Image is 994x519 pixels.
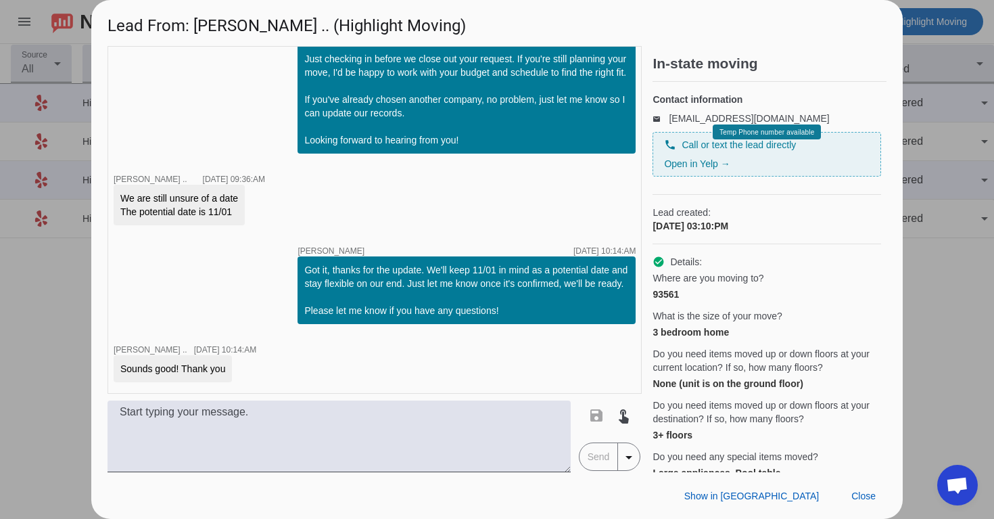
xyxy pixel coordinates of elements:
div: [DATE] 09:36:AM [203,175,265,183]
span: Temp Phone number available [719,129,814,136]
div: Got it, thanks for the update. We'll keep 11/01 in mind as a potential date and stay flexible on ... [304,263,629,317]
div: Open chat [937,465,978,505]
div: 3 bedroom home [653,325,881,339]
span: Do you need items moved up or down floors at your destination? If so, how many floors? [653,399,881,426]
span: [PERSON_NAME] [298,247,364,255]
div: None (unit is on the ground floor) [653,377,881,390]
mat-icon: email [653,115,669,122]
div: [DATE] 10:14:AM [573,247,636,255]
span: Details: [670,255,702,269]
mat-icon: phone [664,139,676,151]
span: Close [851,491,876,501]
div: 3+ floors [653,428,881,442]
a: [EMAIL_ADDRESS][DOMAIN_NAME] [669,113,829,124]
span: [PERSON_NAME] .. [114,345,187,355]
span: [PERSON_NAME] .. [114,175,187,184]
div: [DATE] 03:10:PM [653,219,881,233]
button: Close [841,484,886,508]
span: Show in [GEOGRAPHIC_DATA] [684,491,819,501]
mat-icon: touch_app [615,407,632,424]
mat-icon: arrow_drop_down [621,449,637,466]
h4: Contact information [653,93,881,106]
div: Hi [PERSON_NAME], Just checking in before we close out your request. If you're still planning you... [304,25,629,147]
span: Lead created: [653,206,881,219]
div: Sounds good! Thank you [120,362,225,376]
mat-icon: check_circle [653,256,665,268]
span: What is the size of your move? [653,309,782,323]
h2: In-state moving [653,57,886,70]
span: Do you need any special items moved? [653,450,818,464]
div: We are still unsure of a date The potential date is 11/01 [120,191,238,219]
span: Do you need items moved up or down floors at your current location? If so, how many floors? [653,347,881,374]
a: Open in Yelp → [664,158,730,169]
button: Show in [GEOGRAPHIC_DATA] [673,484,830,508]
span: Where are you moving to? [653,271,763,285]
div: 93561 [653,288,881,301]
div: Large appliances, Pool table [653,466,881,480]
div: [DATE] 10:14:AM [194,346,256,354]
span: Call or text the lead directly [682,138,796,152]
